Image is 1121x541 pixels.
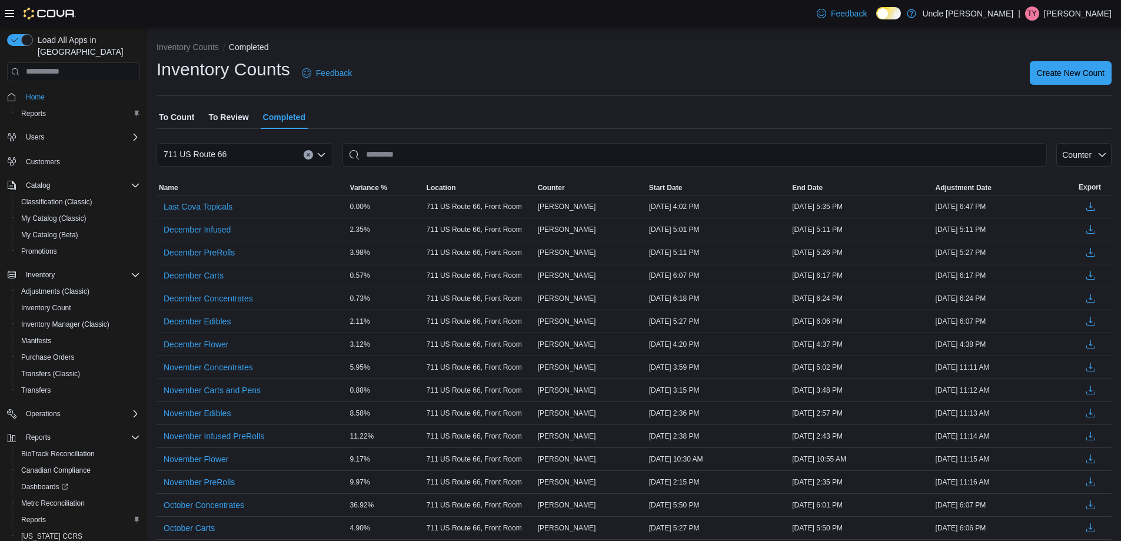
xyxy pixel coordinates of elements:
span: Counter [1062,150,1092,160]
button: Inventory Count [12,300,145,316]
span: Catalog [21,178,140,192]
span: Purchase Orders [21,353,75,362]
div: 3.12% [348,337,424,351]
button: December Infused [159,221,235,238]
button: November Edibles [159,404,235,422]
div: [DATE] 5:27 PM [647,314,790,328]
div: [DATE] 5:50 PM [790,521,933,535]
div: [DATE] 6:07 PM [933,498,1076,512]
div: [DATE] 5:27 PM [933,245,1076,260]
div: 8.58% [348,406,424,420]
div: 5.95% [348,360,424,374]
button: Manifests [12,333,145,349]
div: 9.97% [348,475,424,489]
a: Manifests [16,334,56,348]
div: 3.98% [348,245,424,260]
div: [DATE] 6:47 PM [933,200,1076,214]
div: 2.35% [348,223,424,237]
div: [DATE] 11:15 AM [933,452,1076,466]
span: Classification (Classic) [21,197,92,207]
button: Last Cova Topicals [159,198,237,215]
div: 36.92% [348,498,424,512]
div: 711 US Route 66, Front Room [424,245,535,260]
button: Counter [535,181,647,195]
div: [DATE] 5:11 PM [933,223,1076,237]
div: 0.57% [348,268,424,283]
a: Dashboards [12,479,145,495]
div: [DATE] 3:59 PM [647,360,790,374]
span: [PERSON_NAME] [538,202,596,211]
button: Users [2,129,145,145]
a: Transfers [16,383,55,397]
span: My Catalog (Classic) [21,214,87,223]
span: Feedback [316,67,352,79]
a: Canadian Compliance [16,463,95,477]
span: October Concentrates [164,499,244,511]
button: Open list of options [317,150,326,160]
span: [PERSON_NAME] [538,454,596,464]
button: December Flower [159,336,233,353]
div: 711 US Route 66, Front Room [424,475,535,489]
a: Transfers (Classic) [16,367,85,381]
button: Transfers [12,382,145,399]
span: Adjustments (Classic) [21,287,89,296]
button: My Catalog (Classic) [12,210,145,227]
span: Home [21,89,140,104]
div: 711 US Route 66, Front Room [424,314,535,328]
span: October Carts [164,522,215,534]
span: November Flower [164,453,228,465]
div: 711 US Route 66, Front Room [424,337,535,351]
span: Last Cova Topicals [164,201,232,213]
span: Transfers (Classic) [21,369,80,379]
span: Transfers (Classic) [16,367,140,381]
button: Variance % [348,181,424,195]
a: BioTrack Reconciliation [16,447,99,461]
button: Adjustments (Classic) [12,283,145,300]
span: To Review [208,105,248,129]
a: Adjustments (Classic) [16,284,94,298]
a: My Catalog (Beta) [16,228,83,242]
span: Counter [538,183,565,192]
button: Reports [12,105,145,122]
button: Purchase Orders [12,349,145,366]
button: Operations [21,407,65,421]
button: December Concentrates [159,290,258,307]
div: [DATE] 2:57 PM [790,406,933,420]
span: Promotions [16,244,140,258]
div: 0.00% [348,200,424,214]
a: Promotions [16,244,62,258]
span: December Flower [164,338,228,350]
input: This is a search bar. After typing your query, hit enter to filter the results lower in the page. [342,143,1047,167]
div: [DATE] 5:26 PM [790,245,933,260]
button: December Carts [159,267,228,284]
a: Reports [16,107,51,121]
span: Start Date [649,183,683,192]
button: Inventory Manager (Classic) [12,316,145,333]
div: [DATE] 5:11 PM [790,223,933,237]
button: Counter [1056,143,1112,167]
div: [DATE] 6:24 PM [790,291,933,306]
div: 711 US Route 66, Front Room [424,360,535,374]
span: My Catalog (Beta) [21,230,78,240]
span: Inventory Manager (Classic) [16,317,140,331]
div: [DATE] 6:17 PM [933,268,1076,283]
button: Catalog [21,178,55,192]
button: Home [2,88,145,105]
span: Home [26,92,45,102]
span: [PERSON_NAME] [538,248,596,257]
span: December Carts [164,270,224,281]
span: Canadian Compliance [21,466,91,475]
button: November Flower [159,450,233,468]
span: Reports [16,513,140,527]
button: December Edibles [159,313,235,330]
span: My Catalog (Beta) [16,228,140,242]
span: December Infused [164,224,231,235]
a: Feedback [812,2,871,25]
button: December PreRolls [159,244,239,261]
span: My Catalog (Classic) [16,211,140,225]
span: Metrc Reconciliation [16,496,140,510]
p: [PERSON_NAME] [1044,6,1112,21]
button: End Date [790,181,933,195]
button: Metrc Reconciliation [12,495,145,512]
span: Inventory [21,268,140,282]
